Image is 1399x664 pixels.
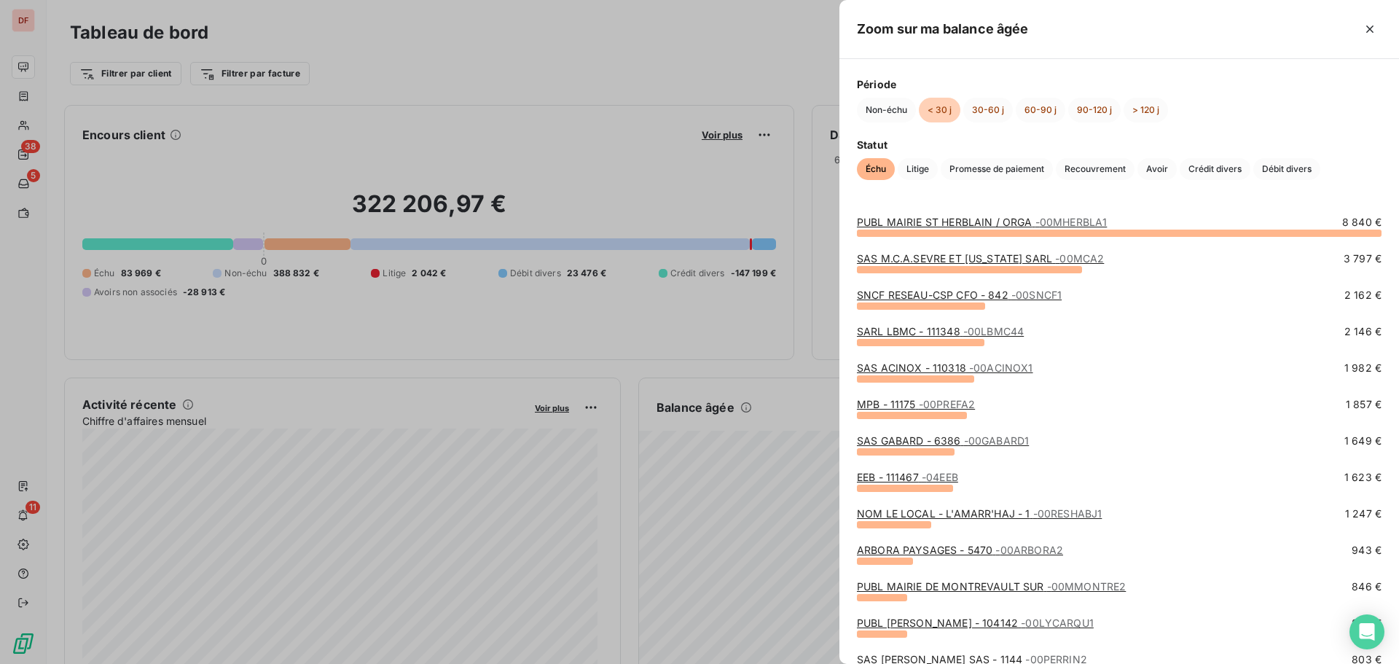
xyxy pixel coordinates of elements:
span: 1 623 € [1344,470,1382,485]
a: EEB - 111467 [857,471,958,483]
span: - 00GABARD1 [964,434,1030,447]
a: SARL LBMC - 111348 [857,325,1024,337]
span: 2 146 € [1344,324,1382,339]
span: - 00MHERBLA1 [1035,216,1108,228]
span: 1 247 € [1345,507,1382,521]
button: 90-120 j [1068,98,1121,122]
a: SAS M.C.A.SEVRE ET [US_STATE] SARL [857,252,1104,265]
button: 60-90 j [1016,98,1065,122]
button: Promesse de paiement [941,158,1053,180]
span: - 00MCA2 [1055,252,1104,265]
span: - 00LYCARQU1 [1021,617,1094,629]
span: - 00SNCF1 [1011,289,1062,301]
div: Open Intercom Messenger [1349,614,1384,649]
span: 943 € [1352,543,1382,558]
a: PUBL MAIRIE ST HERBLAIN / ORGA [857,216,1107,228]
h5: Zoom sur ma balance âgée [857,19,1029,39]
span: - 00RESHABJ1 [1033,507,1102,520]
button: 30-60 j [963,98,1013,122]
span: 1 982 € [1344,361,1382,375]
a: ARBORA PAYSAGES - 5470 [857,544,1063,556]
span: 8 840 € [1342,215,1382,230]
button: < 30 j [919,98,960,122]
span: 1 649 € [1344,434,1382,448]
span: - 00PREFA2 [919,398,975,410]
span: - 00ACINOX1 [969,362,1033,374]
span: 846 € [1352,579,1382,594]
span: - 00ARBORA2 [995,544,1063,556]
a: MPB - 11175 [857,398,975,410]
button: Recouvrement [1056,158,1135,180]
span: - 04EEB [922,471,958,483]
button: Litige [898,158,938,180]
button: > 120 j [1124,98,1168,122]
span: 2 162 € [1344,288,1382,302]
button: Avoir [1137,158,1177,180]
span: Statut [857,137,1382,152]
a: PUBL MAIRIE DE MONTREVAULT SUR [857,580,1126,593]
a: NOM LE LOCAL - L'AMARR'HAJ - 1 [857,507,1102,520]
a: SNCF RESEAU-CSP CFO - 842 [857,289,1062,301]
span: 1 857 € [1346,397,1382,412]
button: Échu [857,158,895,180]
span: - 00LBMC44 [963,325,1024,337]
button: Non-échu [857,98,916,122]
a: SAS ACINOX - 110318 [857,362,1033,374]
button: Crédit divers [1180,158,1250,180]
button: Débit divers [1253,158,1320,180]
span: 3 797 € [1344,251,1382,266]
span: Période [857,77,1382,92]
a: PUBL [PERSON_NAME] - 104142 [857,617,1094,629]
a: SAS GABARD - 6386 [857,434,1029,447]
span: - 00MMONTRE2 [1047,580,1126,593]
